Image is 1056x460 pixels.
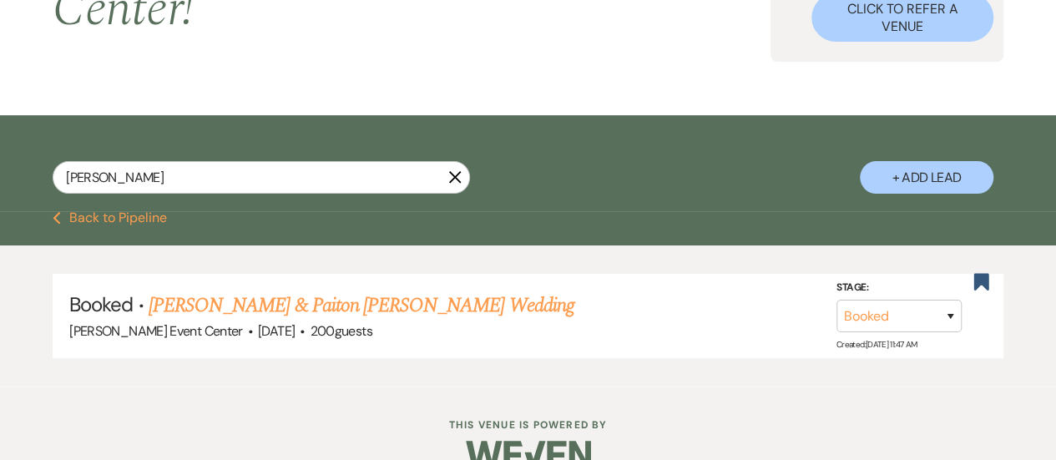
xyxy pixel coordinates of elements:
[311,322,372,340] span: 200 guests
[53,161,470,194] input: Search by name, event date, email address or phone number
[69,322,242,340] span: [PERSON_NAME] Event Center
[53,211,167,225] button: Back to Pipeline
[836,339,917,350] span: Created: [DATE] 11:47 AM
[836,279,962,297] label: Stage:
[860,161,993,194] button: + Add Lead
[69,291,133,317] span: Booked
[149,291,574,321] a: [PERSON_NAME] & Paiton [PERSON_NAME] Wedding
[258,322,295,340] span: [DATE]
